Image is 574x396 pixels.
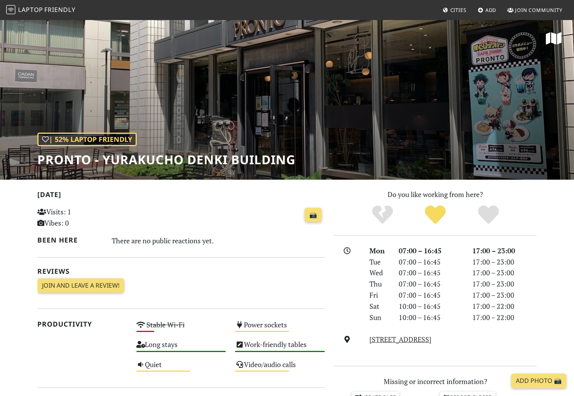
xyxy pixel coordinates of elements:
div: There are no public reactions yet. [112,234,325,247]
p: Visits: 1 Vibes: 0 [37,206,127,229]
div: Work-friendly tables [230,338,329,358]
h2: Reviews [37,267,325,275]
div: Definitely! [462,204,515,226]
span: Join Community [515,7,562,13]
s: Stable Wi-Fi [146,320,185,329]
div: 07:00 – 16:45 [394,290,468,301]
a: Add Photo 📸 [511,374,566,388]
div: Wed [365,267,394,278]
div: 17:00 – 23:00 [468,256,541,268]
div: 17:00 – 23:00 [468,267,541,278]
div: 17:00 – 22:00 [468,312,541,323]
a: Join Community [504,3,566,17]
img: LaptopFriendly [6,5,15,14]
a: LaptopFriendly LaptopFriendly [6,3,76,17]
span: Friendly [44,5,75,14]
p: Do you like working from here? [334,189,537,200]
a: [STREET_ADDRESS] [369,335,431,344]
div: Quiet [132,358,231,378]
h2: Productivity [37,320,127,328]
div: Yes [409,204,462,226]
span: Laptop [18,5,43,14]
span: Add [485,7,497,13]
div: 17:00 – 23:00 [468,290,541,301]
div: Sat [365,301,394,312]
div: | 52% Laptop Friendly [37,133,137,146]
span: Cities [450,7,467,13]
div: Fri [365,290,394,301]
h1: PRONTO - Yurakucho Denki Building [37,152,295,167]
div: 17:00 – 22:00 [468,301,541,312]
p: Missing or incorrect information? [334,376,537,387]
a: 📸 [305,208,322,222]
div: Sun [365,312,394,323]
div: 10:00 – 16:45 [394,312,468,323]
a: Add [475,3,500,17]
div: 07:00 – 16:45 [394,267,468,278]
a: Join and leave a review! [37,278,124,293]
div: 07:00 – 16:45 [394,256,468,268]
div: 17:00 – 23:00 [468,245,541,256]
div: Power sockets [230,318,329,338]
div: 10:00 – 16:45 [394,301,468,312]
a: Cities [440,3,470,17]
div: No [356,204,409,226]
div: 17:00 – 23:00 [468,278,541,290]
h2: Been here [37,236,102,244]
div: Mon [365,245,394,256]
div: Video/audio calls [230,358,329,378]
div: 07:00 – 16:45 [394,245,468,256]
div: Long stays [132,338,231,358]
div: Tue [365,256,394,268]
div: 07:00 – 16:45 [394,278,468,290]
div: Thu [365,278,394,290]
h2: [DATE] [37,190,325,202]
